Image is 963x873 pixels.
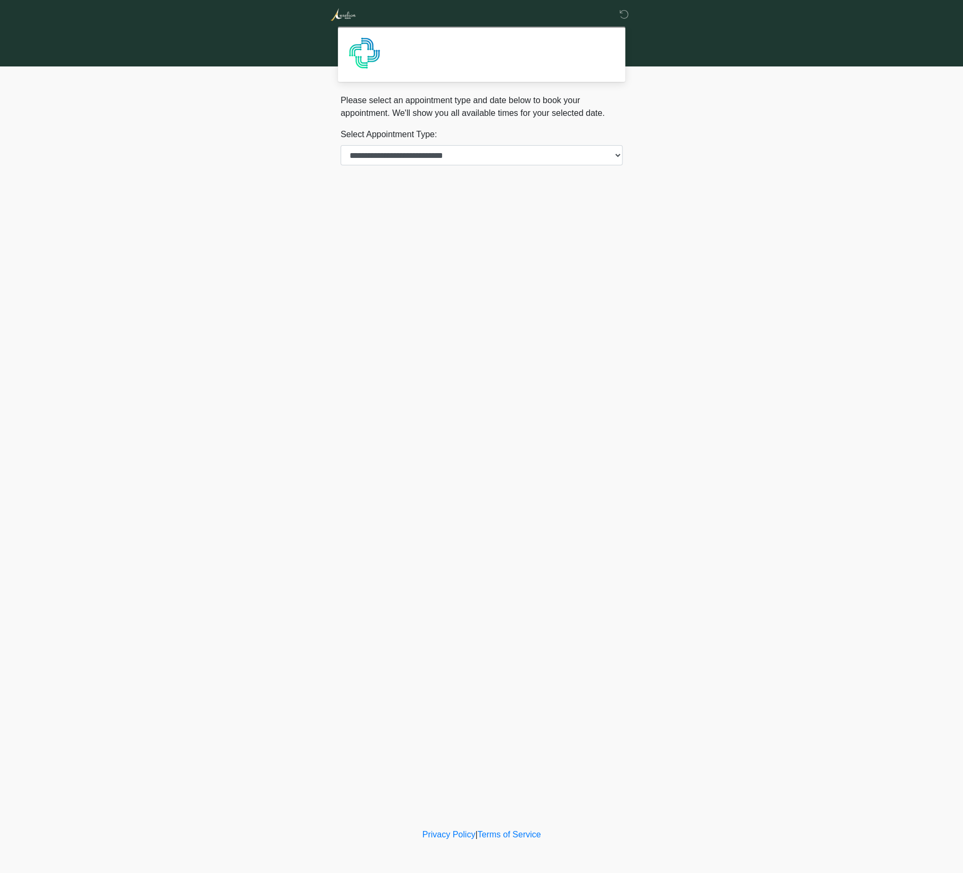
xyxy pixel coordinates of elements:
a: Terms of Service [477,830,541,839]
a: | [475,830,477,839]
img: Aurelion Med Spa Logo [330,8,356,21]
img: Agent Avatar [348,37,380,69]
label: Select Appointment Type: [341,128,437,141]
p: Please select an appointment type and date below to book your appointment. We'll show you all ava... [341,94,622,120]
a: Privacy Policy [422,830,476,839]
